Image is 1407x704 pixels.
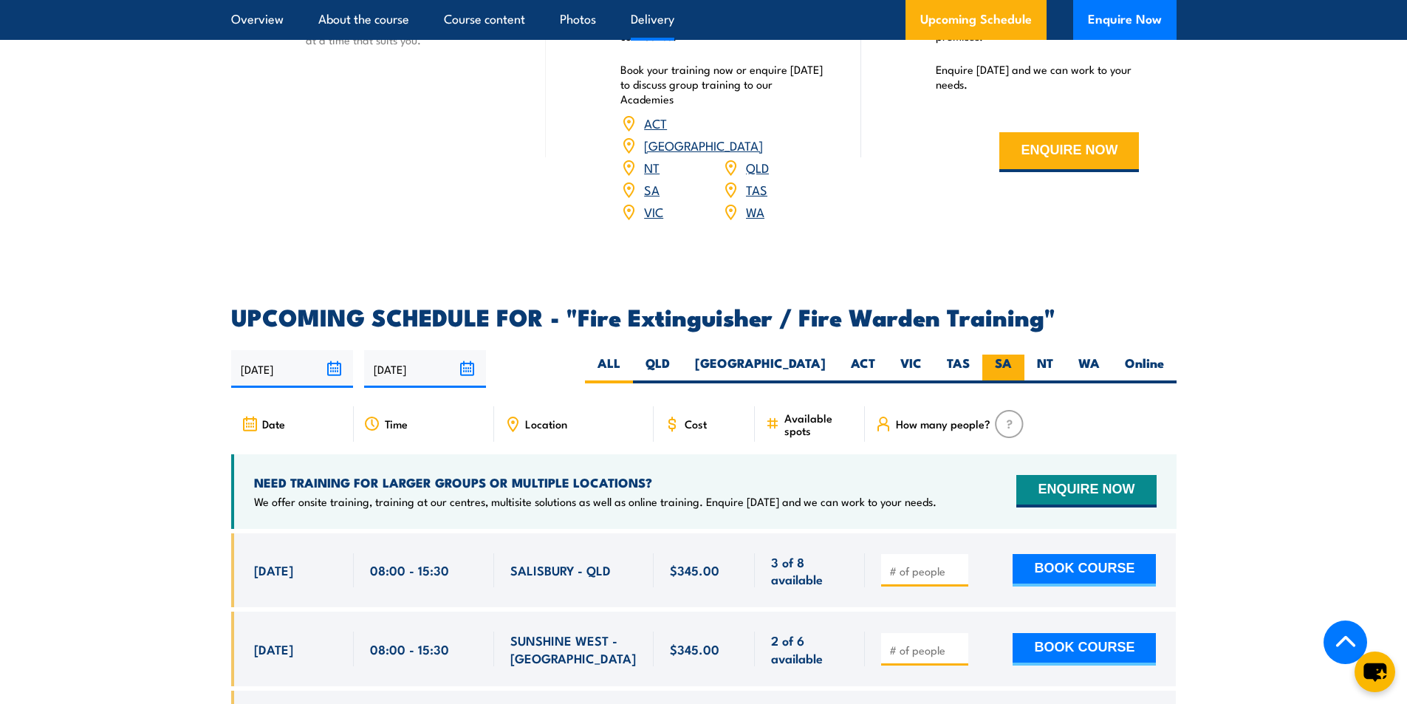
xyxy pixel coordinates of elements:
[364,350,486,388] input: To date
[644,180,660,198] a: SA
[510,632,637,666] span: SUNSHINE WEST - [GEOGRAPHIC_DATA]
[889,643,963,657] input: # of people
[685,417,707,430] span: Cost
[934,355,982,383] label: TAS
[1066,355,1112,383] label: WA
[746,158,769,176] a: QLD
[525,417,567,430] span: Location
[1016,475,1156,508] button: ENQUIRE NOW
[254,640,293,657] span: [DATE]
[644,158,660,176] a: NT
[510,561,611,578] span: SALISBURY - QLD
[838,355,888,383] label: ACT
[1013,554,1156,587] button: BOOK COURSE
[262,417,285,430] span: Date
[784,411,855,437] span: Available spots
[888,355,934,383] label: VIC
[746,202,764,220] a: WA
[999,132,1139,172] button: ENQUIRE NOW
[254,474,937,491] h4: NEED TRAINING FOR LARGER GROUPS OR MULTIPLE LOCATIONS?
[1024,355,1066,383] label: NT
[585,355,633,383] label: ALL
[936,62,1140,92] p: Enquire [DATE] and we can work to your needs.
[889,564,963,578] input: # of people
[771,632,849,666] span: 2 of 6 available
[771,553,849,588] span: 3 of 8 available
[633,355,682,383] label: QLD
[231,350,353,388] input: From date
[1355,652,1395,692] button: chat-button
[670,640,719,657] span: $345.00
[620,62,824,106] p: Book your training now or enquire [DATE] to discuss group training to our Academies
[644,114,667,131] a: ACT
[746,180,767,198] a: TAS
[670,561,719,578] span: $345.00
[370,640,449,657] span: 08:00 - 15:30
[982,355,1024,383] label: SA
[254,494,937,509] p: We offer onsite training, training at our centres, multisite solutions as well as online training...
[385,417,408,430] span: Time
[1112,355,1177,383] label: Online
[896,417,990,430] span: How many people?
[254,561,293,578] span: [DATE]
[1013,633,1156,666] button: BOOK COURSE
[644,202,663,220] a: VIC
[231,306,1177,327] h2: UPCOMING SCHEDULE FOR - "Fire Extinguisher / Fire Warden Training"
[682,355,838,383] label: [GEOGRAPHIC_DATA]
[644,136,763,154] a: [GEOGRAPHIC_DATA]
[370,561,449,578] span: 08:00 - 15:30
